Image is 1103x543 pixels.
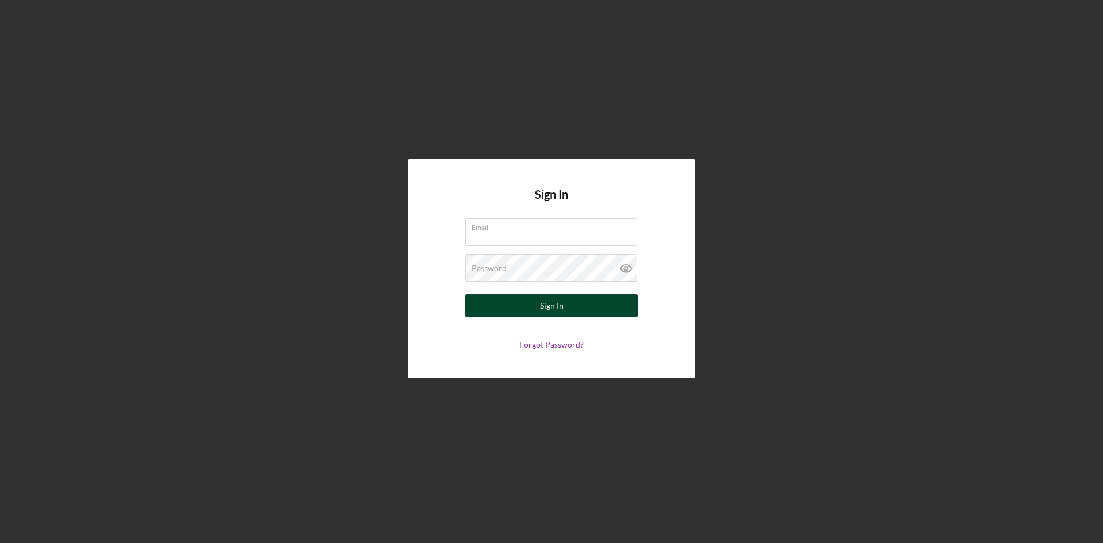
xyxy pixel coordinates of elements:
[472,219,637,232] label: Email
[535,188,568,218] h4: Sign In
[472,264,507,273] label: Password
[540,294,564,317] div: Sign In
[519,340,584,349] a: Forgot Password?
[465,294,638,317] button: Sign In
